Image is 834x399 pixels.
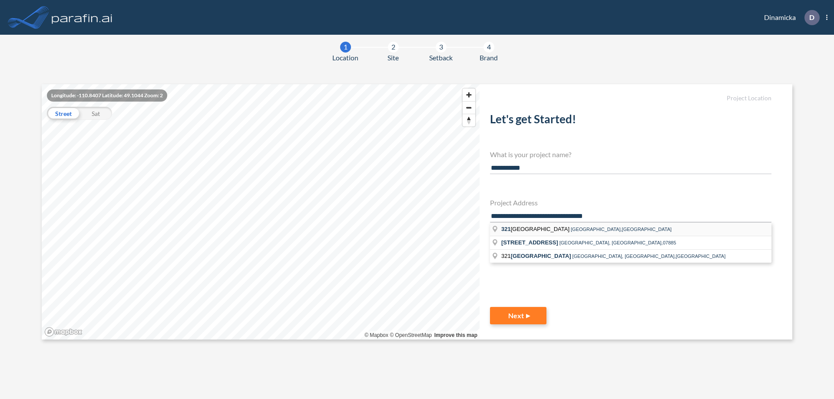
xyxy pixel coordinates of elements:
[490,198,771,207] h4: Project Address
[559,240,676,245] span: [GEOGRAPHIC_DATA], [GEOGRAPHIC_DATA],07885
[44,327,83,337] a: Mapbox homepage
[490,307,546,324] button: Next
[501,253,573,259] span: 321
[429,53,453,63] span: Setback
[490,150,771,158] h4: What is your project name?
[571,227,672,232] span: [GEOGRAPHIC_DATA],[GEOGRAPHIC_DATA]
[390,332,432,338] a: OpenStreetMap
[463,89,475,101] button: Zoom in
[501,226,511,232] span: 321
[47,89,167,102] div: Longitude: -110.8407 Latitude: 49.1044 Zoom: 2
[332,53,358,63] span: Location
[388,42,399,53] div: 2
[436,42,447,53] div: 3
[483,42,494,53] div: 4
[809,13,814,21] p: D
[387,53,399,63] span: Site
[50,9,114,26] img: logo
[490,95,771,102] h5: Project Location
[463,114,475,126] button: Reset bearing to north
[463,101,475,114] button: Zoom out
[79,107,112,120] div: Sat
[434,332,477,338] a: Improve this map
[340,42,351,53] div: 1
[751,10,827,25] div: Dinamicka
[463,102,475,114] span: Zoom out
[511,253,571,259] span: [GEOGRAPHIC_DATA]
[490,112,771,129] h2: Let's get Started!
[42,84,480,340] canvas: Map
[501,226,571,232] span: [GEOGRAPHIC_DATA]
[573,254,726,259] span: [GEOGRAPHIC_DATA], [GEOGRAPHIC_DATA],[GEOGRAPHIC_DATA]
[501,239,558,246] span: [STREET_ADDRESS]
[480,53,498,63] span: Brand
[364,332,388,338] a: Mapbox
[47,107,79,120] div: Street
